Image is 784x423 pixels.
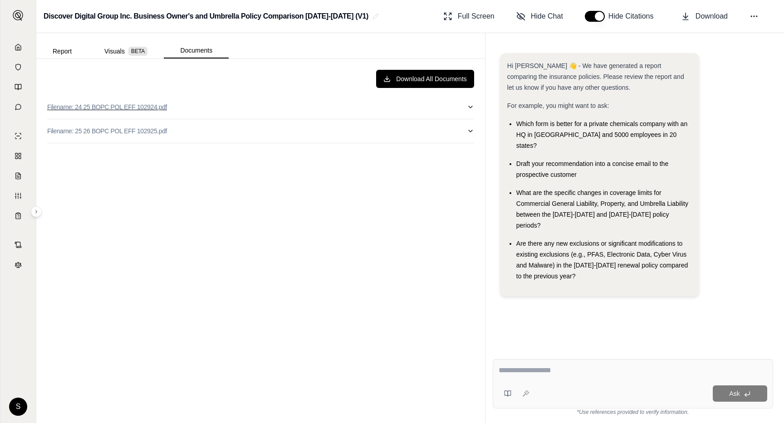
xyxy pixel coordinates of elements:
a: Legal Search Engine [6,256,30,274]
button: Download [677,7,731,25]
span: Hide Chat [531,11,563,22]
div: *Use references provided to verify information. [493,408,773,416]
button: Documents [164,43,229,58]
span: Download [696,11,728,22]
button: Expand sidebar [31,206,42,217]
span: Are there any new exclusions or significant modifications to existing exclusions (e.g., PFAS, Ele... [516,240,688,280]
button: Download All Documents [376,70,474,88]
button: Full Screen [440,7,498,25]
a: Prompt Library [6,78,30,96]
button: Ask [713,385,767,402]
button: Hide Chat [513,7,567,25]
span: Draft your recommendation into a concise email to the prospective customer [516,160,668,178]
button: Expand sidebar [9,6,27,24]
span: What are the specific changes in coverage limits for Commercial General Liability, Property, and ... [516,189,688,229]
button: Filename: 25 26 BOPC POL EFF 102925.pdf [47,119,474,143]
span: Ask [729,390,740,397]
span: Hide Citations [608,11,659,22]
span: Which form is better for a private chemicals company with an HQ in [GEOGRAPHIC_DATA] and 5000 emp... [516,120,687,149]
span: Full Screen [458,11,495,22]
a: Documents Vault [6,58,30,76]
img: Expand sidebar [13,10,24,21]
a: Chat [6,98,30,116]
p: Filename: 25 26 BOPC POL EFF 102925.pdf [47,126,167,136]
a: Home [6,38,30,56]
div: S [9,398,27,416]
h2: Discover Digital Group Inc. Business Owner's and Umbrella Policy Comparison [DATE]-[DATE] (V1) [44,8,368,24]
button: Visuals [88,44,164,58]
a: Custom Report [6,187,30,205]
p: Filename: 24 25 BOPC POL EFF 102924.pdf [47,102,167,112]
span: BETA [128,47,147,56]
a: Contract Analysis [6,236,30,254]
span: For example, you might want to ask: [507,102,609,109]
button: Report [36,44,88,58]
a: Coverage Table [6,207,30,225]
a: Claim Coverage [6,167,30,185]
span: Hi [PERSON_NAME] 👋 - We have generated a report comparing the insurance policies. Please review t... [507,62,684,91]
a: Policy Comparisons [6,147,30,165]
a: Single Policy [6,127,30,145]
button: Filename: 24 25 BOPC POL EFF 102924.pdf [47,95,474,119]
